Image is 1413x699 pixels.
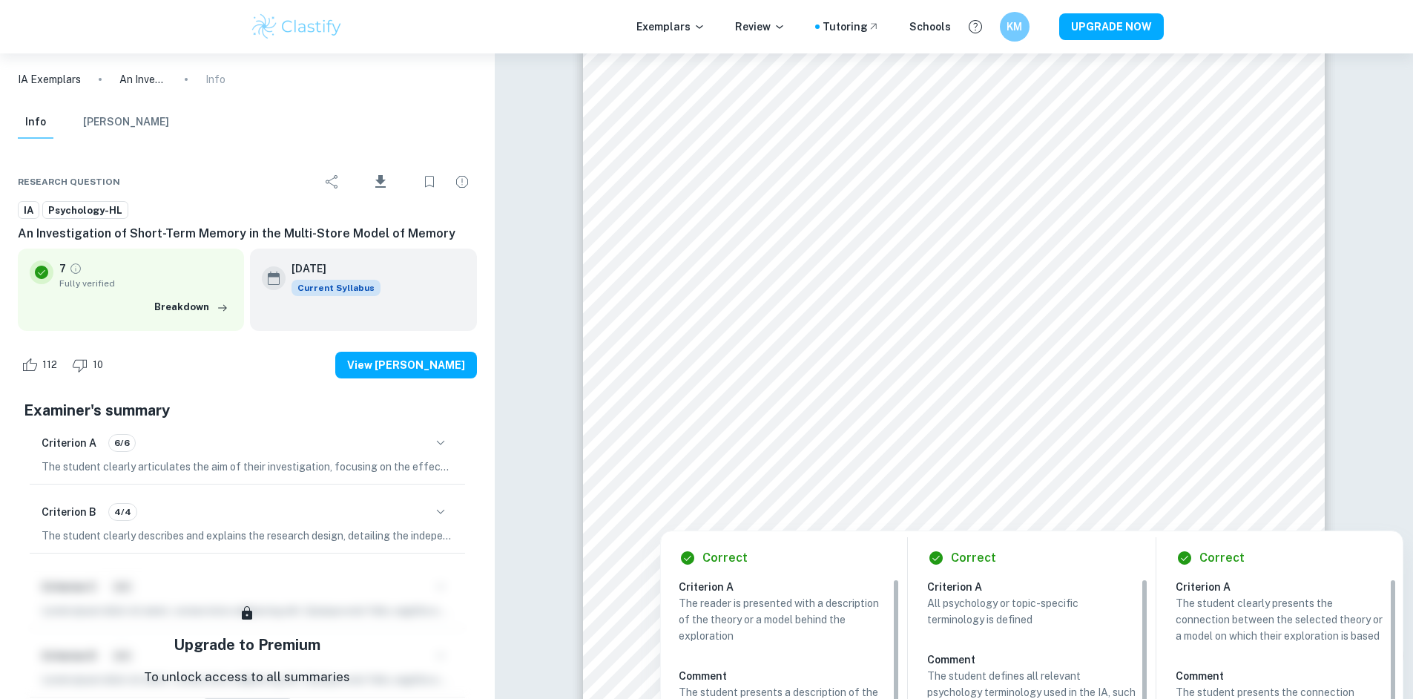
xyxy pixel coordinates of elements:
[109,436,135,450] span: 6/6
[1199,549,1245,567] h6: Correct
[42,435,96,451] h6: Criterion A
[927,652,1136,668] h6: Comment
[19,203,39,218] span: IA
[42,201,128,220] a: Psychology-HL
[68,353,111,377] div: Dislike
[250,12,344,42] img: Clastify logo
[24,399,471,421] h5: Examiner's summary
[59,277,232,290] span: Fully verified
[43,203,128,218] span: Psychology-HL
[1176,579,1397,595] h6: Criterion A
[18,201,39,220] a: IA
[42,528,453,544] p: The student clearly describes and explains the research design, detailing the independent measure...
[69,262,82,275] a: Grade fully verified
[1059,13,1164,40] button: UPGRADE NOW
[18,106,53,139] button: Info
[735,19,785,35] p: Review
[18,71,81,88] a: IA Exemplars
[292,280,381,296] div: This exemplar is based on the current syllabus. Feel free to refer to it for inspiration/ideas wh...
[415,167,444,197] div: Bookmark
[42,504,96,520] h6: Criterion B
[34,358,65,373] span: 112
[317,167,347,197] div: Share
[1000,12,1030,42] button: KM
[85,358,111,373] span: 10
[292,260,369,277] h6: [DATE]
[927,579,1148,595] h6: Criterion A
[636,19,705,35] p: Exemplars
[292,280,381,296] span: Current Syllabus
[679,579,900,595] h6: Criterion A
[335,352,477,378] button: View [PERSON_NAME]
[109,505,136,519] span: 4/4
[447,167,477,197] div: Report issue
[83,106,169,139] button: [PERSON_NAME]
[59,260,66,277] p: 7
[823,19,880,35] a: Tutoring
[679,595,888,644] p: The reader is presented with a description of the theory or a model behind the exploration
[963,14,988,39] button: Help and Feedback
[927,595,1136,628] p: All psychology or topic-specific terminology is defined
[18,353,65,377] div: Like
[18,225,477,243] h6: An Investigation of Short-Term Memory in the Multi-Store Model of Memory
[679,668,888,684] h6: Comment
[1006,19,1023,35] h6: KM
[144,668,350,687] p: To unlock access to all summaries
[151,296,232,318] button: Breakdown
[702,549,748,567] h6: Correct
[119,71,167,88] p: An Investigation of Short-Term Memory in the Multi-Store Model of Memory
[350,163,412,201] div: Download
[951,549,996,567] h6: Correct
[1176,595,1385,644] p: The student clearly presents the connection between the selected theory or a model on which their...
[18,175,120,188] span: Research question
[174,634,320,656] h5: Upgrade to Premium
[205,71,225,88] p: Info
[42,459,453,475] p: The student clearly articulates the aim of their investigation, focusing on the effect of delay t...
[909,19,951,35] a: Schools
